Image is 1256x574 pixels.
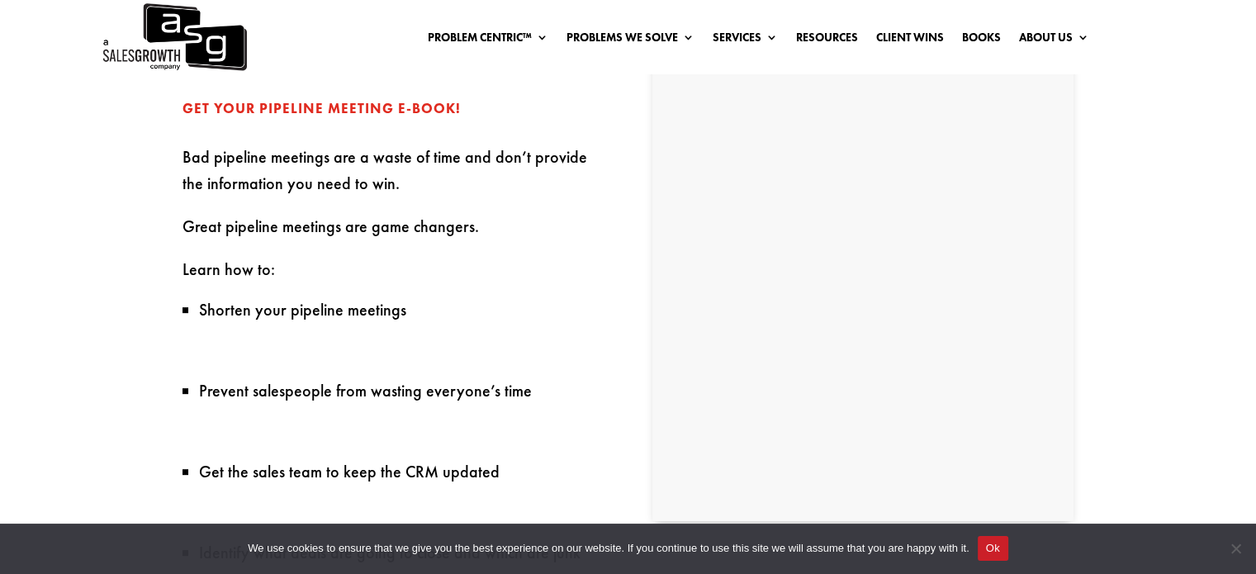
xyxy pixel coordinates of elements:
a: Problem Centric™ [428,31,548,50]
button: Ok [978,536,1008,561]
li: Get the sales team to keep the CRM updated [199,461,604,482]
li: Shorten your pipeline meetings [199,299,604,320]
span: No [1227,540,1244,557]
a: Client Wins [876,31,944,50]
a: Problems We Solve [566,31,694,50]
a: About Us [1019,31,1089,50]
a: Books [962,31,1001,50]
iframe: Form 0 [688,7,1038,494]
p: Bad pipeline meetings are a waste of time and don’t provide the information you need to win. [182,144,604,213]
a: Resources [796,31,858,50]
a: Services [713,31,778,50]
li: Prevent salespeople from wasting everyone’s time [199,380,604,401]
p: Get your pipeline meeting e-book! [182,99,604,119]
p: Learn how to: [182,256,604,299]
span: We use cookies to ensure that we give you the best experience on our website. If you continue to ... [248,540,969,557]
p: Great pipeline meetings are game changers. [182,213,604,256]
